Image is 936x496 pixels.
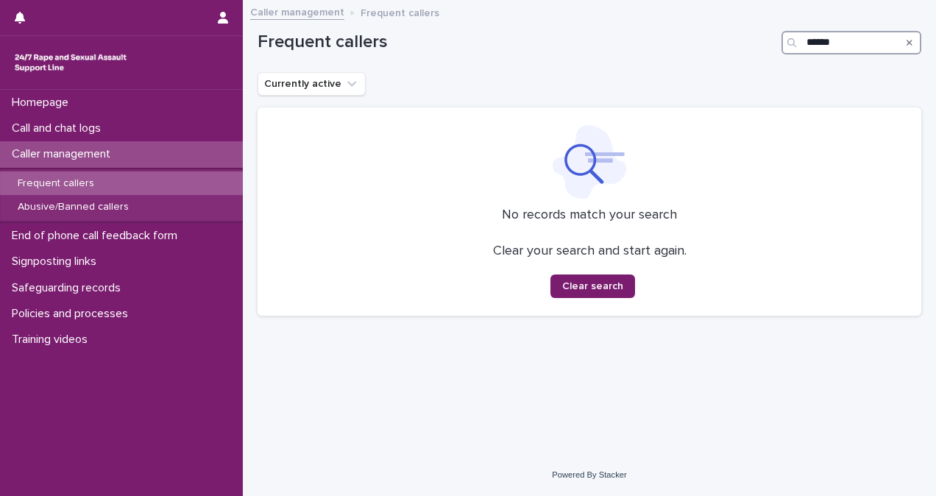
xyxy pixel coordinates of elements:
a: Caller management [250,3,344,20]
p: Training videos [6,333,99,347]
button: Clear search [550,274,635,298]
span: Clear search [562,281,623,291]
img: rhQMoQhaT3yELyF149Cw [12,48,130,77]
p: Call and chat logs [6,121,113,135]
p: Policies and processes [6,307,140,321]
p: Frequent callers [361,4,439,20]
p: No records match your search [275,208,904,224]
input: Search [781,31,921,54]
p: Clear your search and start again. [493,244,687,260]
a: Powered By Stacker [552,470,626,479]
h1: Frequent callers [258,32,776,53]
p: Abusive/Banned callers [6,201,141,213]
p: Frequent callers [6,177,106,190]
p: Signposting links [6,255,108,269]
p: Caller management [6,147,122,161]
button: Currently active [258,72,366,96]
p: End of phone call feedback form [6,229,189,243]
p: Safeguarding records [6,281,132,295]
p: Homepage [6,96,80,110]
